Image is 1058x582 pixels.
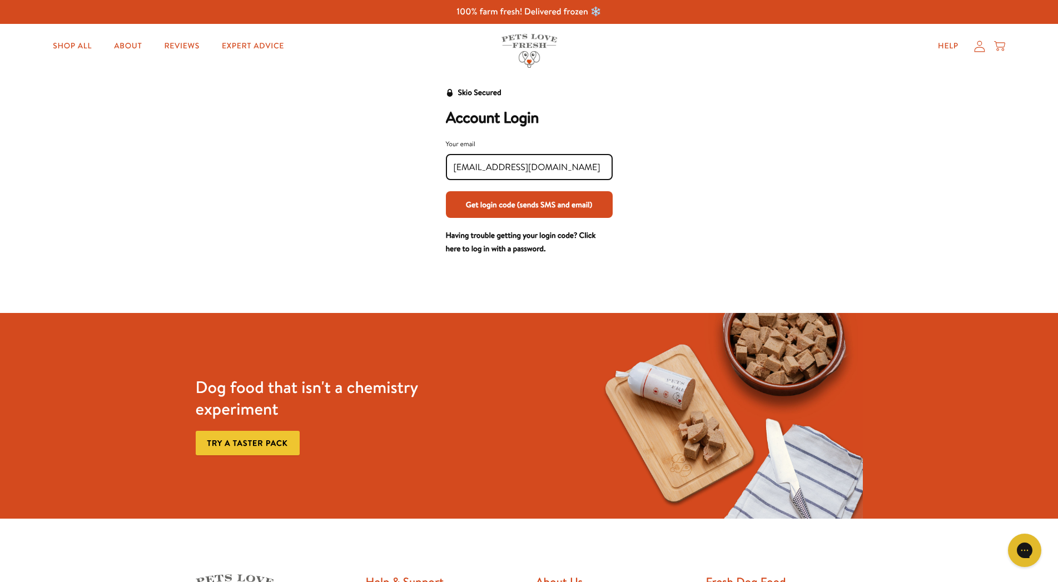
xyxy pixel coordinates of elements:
img: Pets Love Fresh [501,34,557,68]
a: Having trouble getting your login code? Click here to log in with a password. [446,230,596,254]
a: Expert Advice [213,35,293,57]
a: Skio Secured [446,86,501,108]
button: Get login code (sends SMS and email) [446,191,613,218]
img: Fussy [590,313,863,519]
div: Your email [446,138,613,150]
div: Skio Secured [458,86,501,100]
h3: Dog food that isn't a chemistry experiment [196,376,469,420]
svg: Security [446,89,454,97]
iframe: Gorgias live chat messenger [1002,530,1047,571]
a: Shop All [44,35,101,57]
a: Reviews [155,35,208,57]
a: Help [929,35,967,57]
a: Try a taster pack [196,431,300,456]
input: Your email input field [454,161,605,173]
h2: Account Login [446,108,613,127]
a: About [105,35,151,57]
